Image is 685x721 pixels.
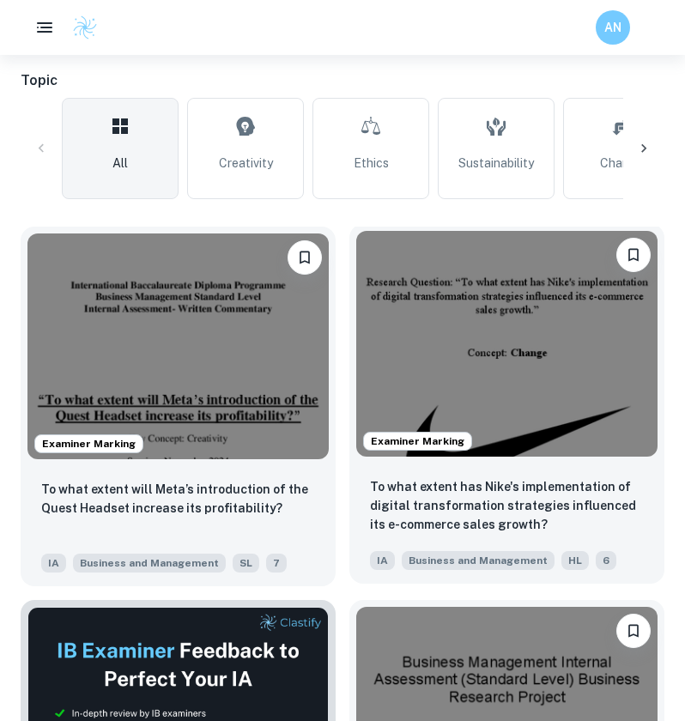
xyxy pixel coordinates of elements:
span: Examiner Marking [364,433,471,449]
p: To what extent will Meta’s introduction of the Quest Headset increase its profitability? [41,480,315,518]
span: Change [600,154,644,173]
a: Examiner MarkingBookmarkTo what extent will Meta’s introduction of the Quest Headset increase its... [21,227,336,586]
span: Business and Management [402,551,555,570]
a: Examiner MarkingBookmarkTo what extent has Nike's implementation of digital transformation strate... [349,227,664,586]
button: Bookmark [616,238,651,272]
span: 6 [596,551,616,570]
span: Sustainability [458,154,534,173]
h6: Topic [21,70,664,91]
img: Business and Management IA example thumbnail: To what extent will Meta’s introduction [27,233,329,459]
img: Clastify logo [72,15,98,40]
span: IA [41,554,66,573]
span: Business and Management [73,554,226,573]
span: All [112,154,128,173]
button: Bookmark [616,614,651,648]
span: Examiner Marking [35,436,142,451]
h6: AN [603,18,623,37]
span: SL [233,554,259,573]
button: Bookmark [288,240,322,275]
img: Business and Management IA example thumbnail: To what extent has Nike's implementation [356,231,658,457]
span: 7 [266,554,287,573]
span: Ethics [354,154,389,173]
button: AN [596,10,630,45]
span: IA [370,551,395,570]
span: HL [561,551,589,570]
p: To what extent has Nike's implementation of digital transformation strategies influenced its e-co... [370,477,644,534]
a: Clastify logo [62,15,98,40]
span: Creativity [219,154,273,173]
